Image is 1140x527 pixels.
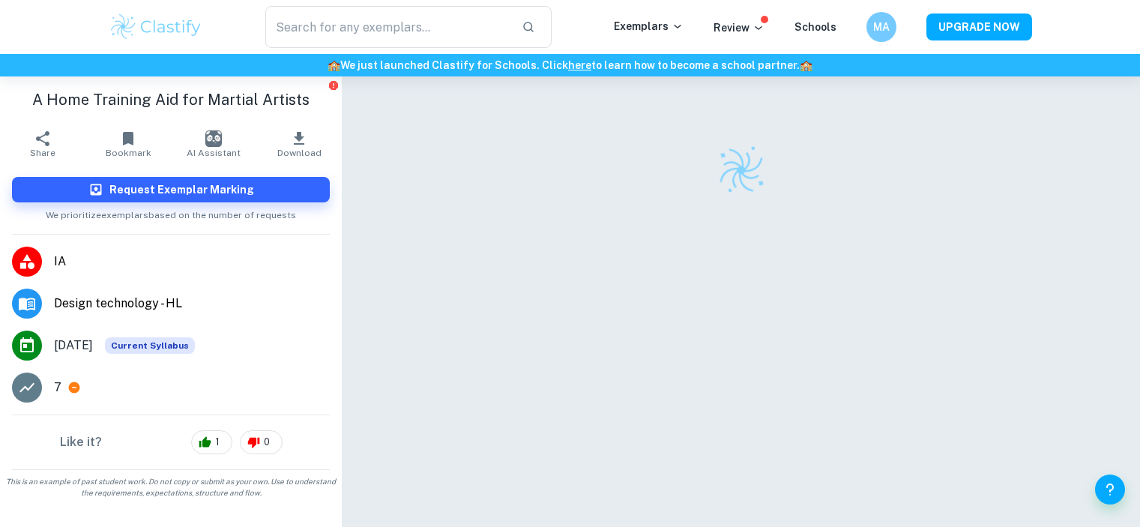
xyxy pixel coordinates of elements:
input: Search for any exemplars... [265,6,510,48]
p: Review [714,19,764,36]
span: This is an example of past student work. Do not copy or submit as your own. Use to understand the... [6,476,336,499]
span: We prioritize exemplars based on the number of requests [46,202,296,222]
button: Help and Feedback [1095,475,1125,505]
span: Download [277,148,322,158]
h6: Like it? [60,433,102,451]
button: Request Exemplar Marking [12,177,330,202]
span: 🏫 [800,59,812,71]
button: Download [256,123,342,165]
a: here [568,59,591,71]
span: Share [30,148,55,158]
button: Report issue [328,79,339,91]
h6: Request Exemplar Marking [109,181,254,198]
h6: We just launched Clastify for Schools. Click to learn how to become a school partner. [3,57,1137,73]
span: Current Syllabus [105,337,195,354]
span: 1 [207,435,228,450]
span: IA [54,253,330,271]
a: Schools [794,21,836,33]
button: AI Assistant [171,123,256,165]
span: 🏫 [328,59,340,71]
button: MA [866,12,896,42]
img: Clastify logo [710,139,773,202]
p: 7 [54,379,61,397]
h6: MA [872,19,890,35]
span: Bookmark [106,148,151,158]
div: This exemplar is based on the current syllabus. Feel free to refer to it for inspiration/ideas wh... [105,337,195,354]
span: AI Assistant [187,148,241,158]
img: AI Assistant [205,130,222,147]
button: UPGRADE NOW [926,13,1032,40]
span: [DATE] [54,337,93,355]
span: Design technology - HL [54,295,330,313]
img: Clastify logo [109,12,204,42]
h1: A Home Training Aid for Martial Artists [12,88,330,111]
p: Exemplars [614,18,684,34]
span: 0 [256,435,278,450]
button: Bookmark [85,123,171,165]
